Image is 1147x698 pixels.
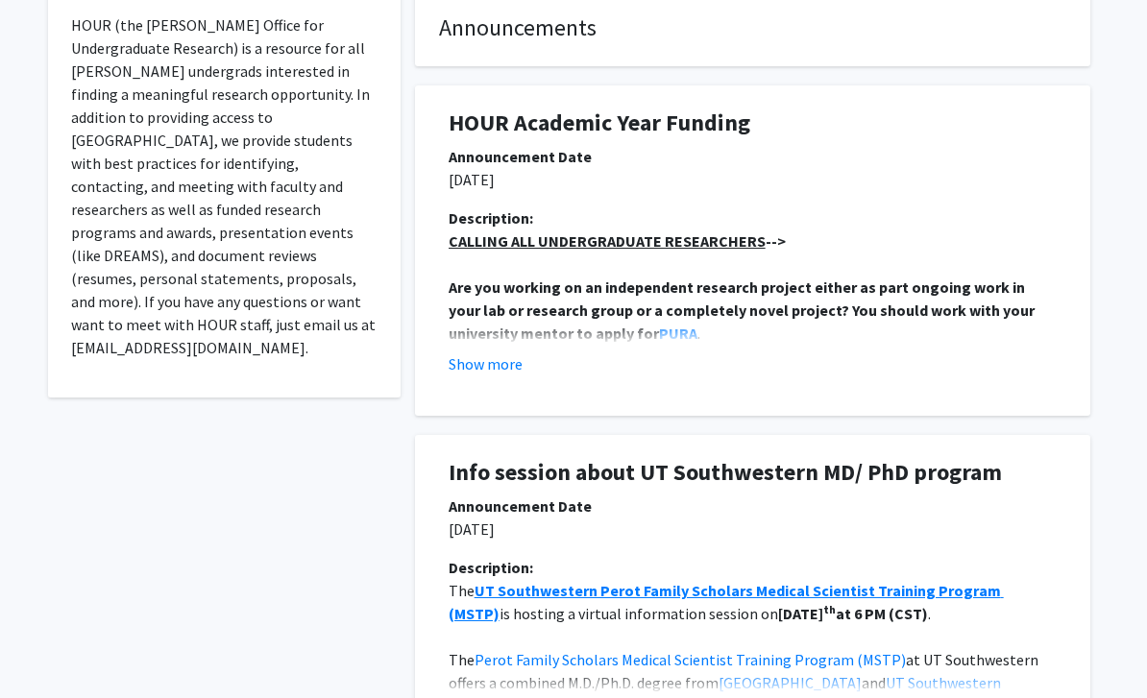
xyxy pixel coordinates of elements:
div: Announcement Date [449,494,1057,517]
div: Announcement Date [449,145,1057,168]
h1: Info session about UT Southwestern MD/ PhD program [449,459,1057,487]
span: The [449,581,475,600]
strong: at 6 PM (CST) [836,604,928,623]
span: . [928,604,931,623]
h4: Announcements [439,14,1066,42]
a: Perot Family Scholars Medical Scientist Training Program (MSTP) [475,650,906,669]
iframe: Chat [14,612,82,684]
div: Description: [449,206,1057,229]
span: The [449,650,475,669]
a: PURA [659,324,697,343]
strong: th [823,602,836,616]
p: [DATE] [449,168,1057,191]
a: UT Southwestern Perot Family Scholars Medical Scientist Training Program (MSTP) [449,581,1004,623]
div: Description: [449,556,1057,579]
span: and [862,673,886,692]
a: [GEOGRAPHIC_DATA] [719,673,862,692]
p: [DATE] [449,517,1057,541]
span: is hosting a virtual information session on [500,604,778,623]
strong: [DATE] [778,604,823,623]
button: Show more [449,352,523,375]
span: at UT Southwestern offers a combined M.D./Ph.D. degree from [449,650,1041,692]
p: HOUR (the [PERSON_NAME] Office for Undergraduate Research) is a resource for all [PERSON_NAME] un... [71,13,378,359]
strong: --> [449,231,786,251]
p: . [449,276,1057,345]
strong: Are you working on an independent research project either as part ongoing work in your lab or res... [449,277,1037,343]
u: CALLING ALL UNDERGRADUATE RESEARCHERS [449,231,766,251]
h1: HOUR Academic Year Funding [449,109,1057,137]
